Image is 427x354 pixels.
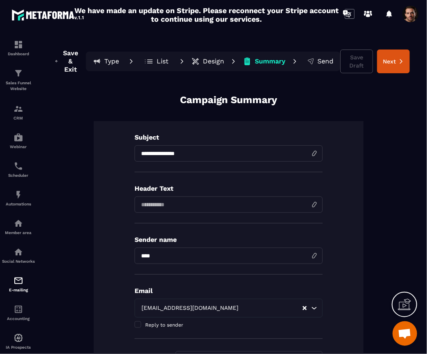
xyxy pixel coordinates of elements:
[13,104,23,114] img: formation
[2,52,35,56] p: Dashboard
[11,7,85,22] img: logo
[302,53,339,70] button: Send
[13,133,23,142] img: automations
[2,288,35,292] p: E-mailing
[135,236,323,244] p: Sender name
[13,219,23,228] img: automations
[2,98,35,126] a: formationformationCRM
[13,333,23,343] img: automations
[135,299,323,318] div: Search for option
[2,345,35,349] p: IA Prospects
[203,57,224,65] p: Design
[135,133,323,141] p: Subject
[393,321,417,346] div: Open chat
[2,34,35,62] a: formationformationDashboard
[303,305,307,311] button: Clear Selected
[2,270,35,298] a: emailemailE-mailing
[2,62,35,98] a: formationformationSales Funnel Website
[135,185,323,192] p: Header Text
[2,316,35,321] p: Accounting
[13,40,23,50] img: formation
[240,304,302,313] input: Search for option
[72,6,341,23] h2: We have made an update on Stripe. Please reconnect your Stripe account to continue using our serv...
[377,50,410,73] button: Next
[61,49,80,74] span: Save & Exit
[13,247,23,257] img: social-network
[13,68,23,78] img: formation
[140,304,240,313] span: [EMAIL_ADDRESS][DOMAIN_NAME]
[2,230,35,235] p: Member area
[13,304,23,314] img: accountant
[2,116,35,120] p: CRM
[138,53,175,70] button: List
[49,46,86,77] button: Save & Exit
[105,57,119,65] p: Type
[318,57,334,65] p: Send
[13,161,23,171] img: scheduler
[135,287,323,295] p: Email
[88,53,124,70] button: Type
[189,53,227,70] button: Design
[13,190,23,200] img: automations
[13,276,23,286] img: email
[2,173,35,178] p: Scheduler
[255,57,285,65] p: Summary
[2,298,35,327] a: accountantaccountantAccounting
[2,144,35,149] p: Webinar
[240,53,288,70] button: Summary
[2,80,35,92] p: Sales Funnel Website
[2,155,35,184] a: schedulerschedulerScheduler
[180,93,277,107] p: Campaign Summary
[2,184,35,212] a: automationsautomationsAutomations
[2,259,35,264] p: Social Networks
[2,241,35,270] a: social-networksocial-networkSocial Networks
[145,322,183,328] span: Reply to sender
[2,202,35,206] p: Automations
[2,212,35,241] a: automationsautomationsMember area
[2,126,35,155] a: automationsautomationsWebinar
[157,57,169,65] p: List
